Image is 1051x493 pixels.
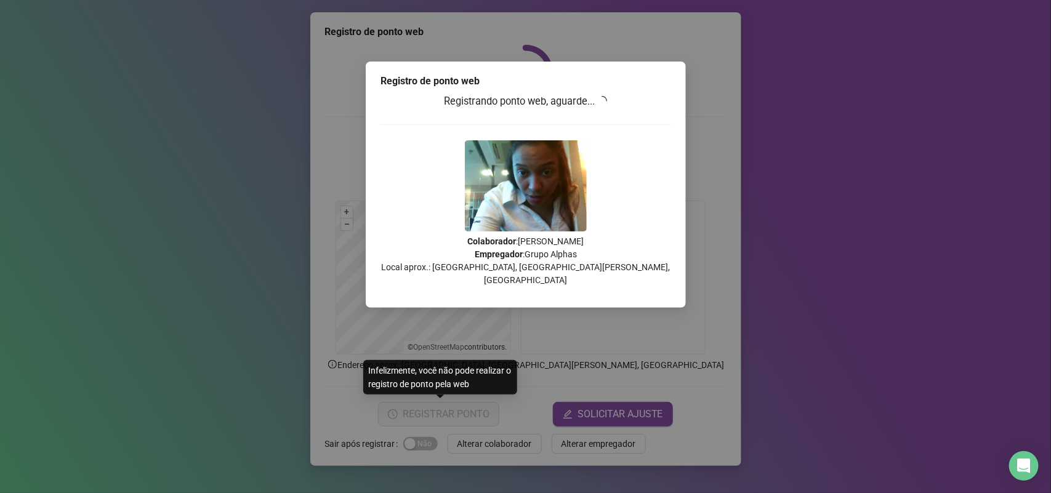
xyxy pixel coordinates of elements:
[381,94,671,110] h3: Registrando ponto web, aguarde...
[467,236,516,246] strong: Colaborador
[363,360,517,395] div: Infelizmente, você não pode realizar o registro de ponto pela web
[381,74,671,89] div: Registro de ponto web
[381,235,671,287] p: : [PERSON_NAME] : Grupo Alphas Local aprox.: [GEOGRAPHIC_DATA], [GEOGRAPHIC_DATA][PERSON_NAME], [...
[597,95,608,106] span: loading
[1009,451,1039,481] div: Open Intercom Messenger
[465,140,587,231] img: 9k=
[475,249,523,259] strong: Empregador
